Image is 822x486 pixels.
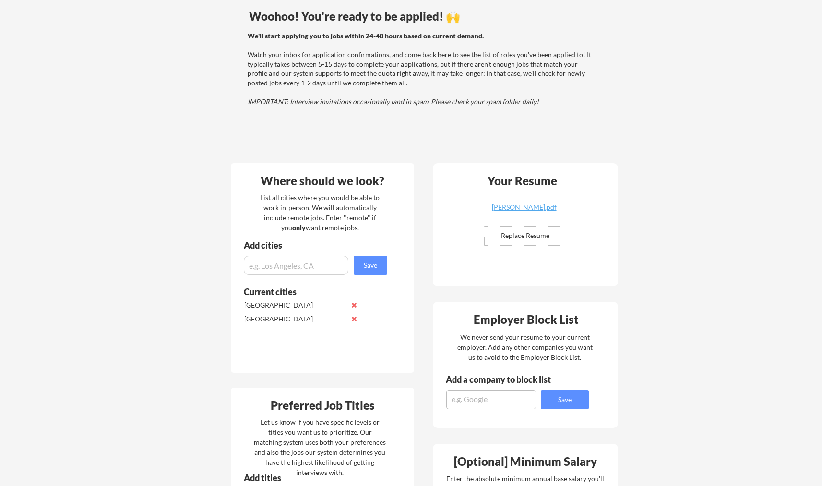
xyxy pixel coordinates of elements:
div: Preferred Job Titles [233,400,412,411]
button: Save [354,256,387,275]
input: e.g. Los Angeles, CA [244,256,348,275]
strong: only [292,224,306,232]
div: Where should we look? [233,175,412,187]
button: Save [541,390,589,409]
div: Add cities [244,241,390,249]
em: IMPORTANT: Interview invitations occasionally land in spam. Please check your spam folder daily! [248,97,539,106]
div: Current cities [244,287,377,296]
div: [Optional] Minimum Salary [436,456,615,467]
div: [GEOGRAPHIC_DATA] [244,300,345,310]
div: List all cities where you would be able to work in-person. We will automatically include remote j... [254,192,386,233]
strong: We'll start applying you to jobs within 24-48 hours based on current demand. [248,32,484,40]
div: Watch your inbox for application confirmations, and come back here to see the list of roles you'v... [248,31,594,107]
a: [PERSON_NAME].pdf [467,204,581,219]
div: Add a company to block list [446,375,566,384]
div: [GEOGRAPHIC_DATA] [244,314,345,324]
div: We never send your resume to your current employer. Add any other companies you want us to avoid ... [456,332,593,362]
div: Add titles [244,474,379,482]
div: Your Resume [475,175,570,187]
div: Let us know if you have specific levels or titles you want us to prioritize. Our matching system ... [254,417,386,477]
div: [PERSON_NAME].pdf [467,204,581,211]
div: Employer Block List [437,314,615,325]
div: Woohoo! You're ready to be applied! 🙌 [249,11,595,22]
